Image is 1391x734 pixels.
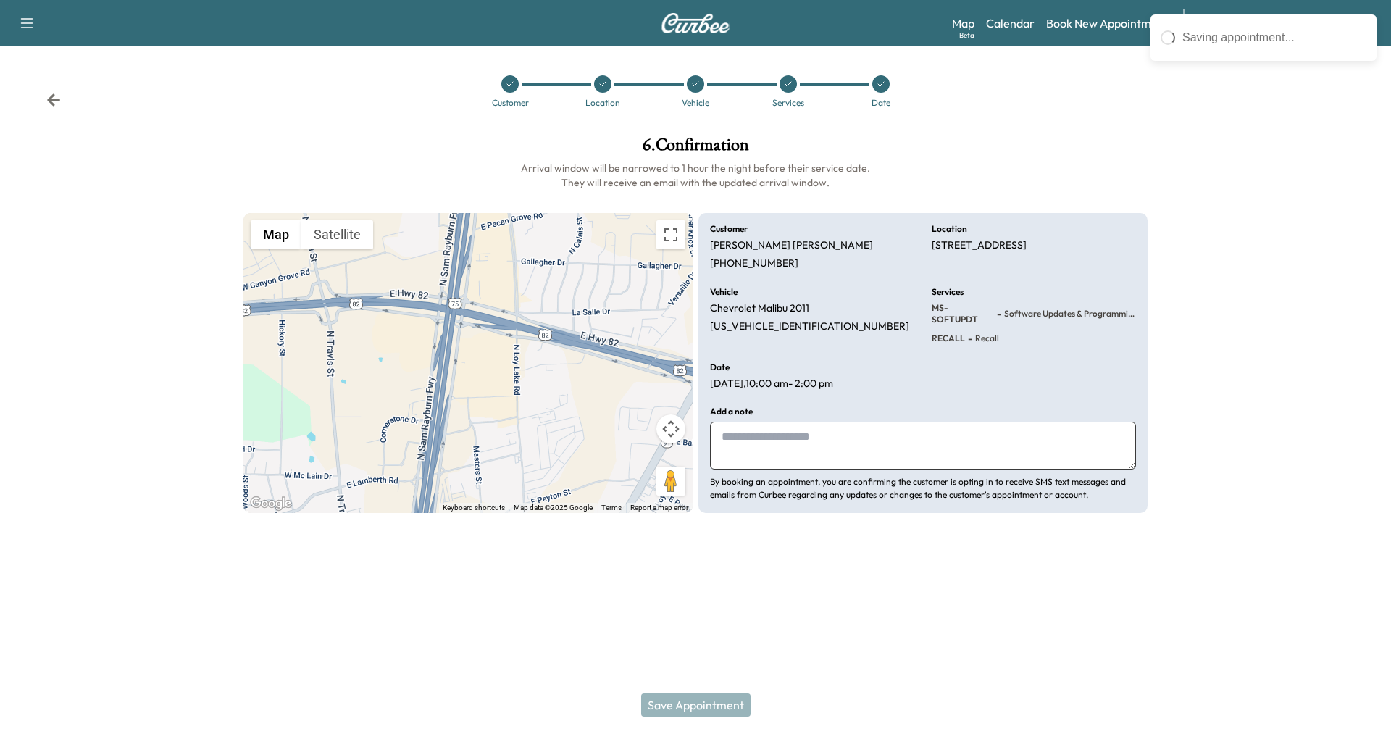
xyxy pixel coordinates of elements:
[710,363,730,372] h6: Date
[656,414,685,443] button: Map camera controls
[247,494,295,513] img: Google
[932,225,967,233] h6: Location
[251,220,301,249] button: Show street map
[710,378,833,391] p: [DATE] , 10:00 am - 2:00 pm
[959,30,974,41] div: Beta
[932,239,1027,252] p: [STREET_ADDRESS]
[1046,14,1169,32] a: Book New Appointment
[247,494,295,513] a: Open this area in Google Maps (opens a new window)
[1001,308,1136,320] span: Software Updates & Programming
[514,504,593,512] span: Map data ©2025 Google
[772,99,804,107] div: Services
[872,99,890,107] div: Date
[682,99,709,107] div: Vehicle
[243,136,1148,161] h1: 6 . Confirmation
[585,99,620,107] div: Location
[1182,29,1366,46] div: Saving appointment...
[710,239,873,252] p: [PERSON_NAME] [PERSON_NAME]
[443,503,505,513] button: Keyboard shortcuts
[972,333,999,344] span: Recall
[932,333,965,344] span: RECALL
[492,99,529,107] div: Customer
[932,302,994,325] span: MS-SOFTUPDT
[710,302,809,315] p: Chevrolet Malibu 2011
[965,331,972,346] span: -
[630,504,688,512] a: Report a map error
[243,161,1148,190] h6: Arrival window will be narrowed to 1 hour the night before their service date. They will receive ...
[656,220,685,249] button: Toggle fullscreen view
[932,288,964,296] h6: Services
[301,220,373,249] button: Show satellite imagery
[661,13,730,33] img: Curbee Logo
[710,288,738,296] h6: Vehicle
[656,467,685,496] button: Drag Pegman onto the map to open Street View
[710,257,798,270] p: [PHONE_NUMBER]
[601,504,622,512] a: Terms (opens in new tab)
[710,407,753,416] h6: Add a note
[710,225,748,233] h6: Customer
[710,475,1136,501] p: By booking an appointment, you are confirming the customer is opting in to receive SMS text messa...
[994,306,1001,321] span: -
[46,93,61,107] div: Back
[710,320,909,333] p: [US_VEHICLE_IDENTIFICATION_NUMBER]
[952,14,974,32] a: MapBeta
[986,14,1035,32] a: Calendar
